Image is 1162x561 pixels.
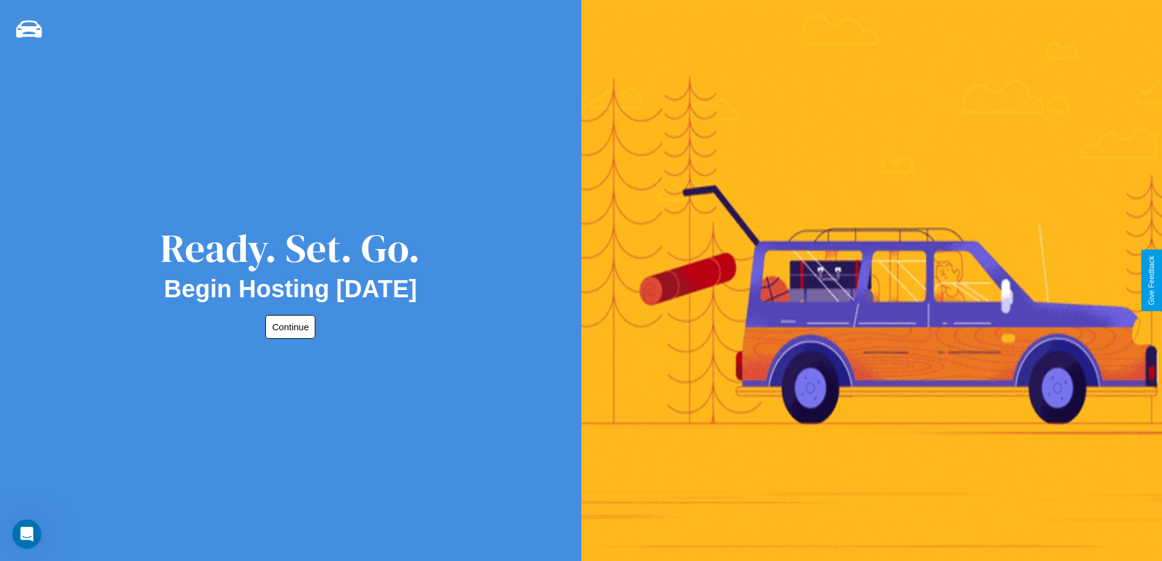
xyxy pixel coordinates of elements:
div: Ready. Set. Go. [160,221,420,275]
h2: Begin Hosting [DATE] [164,275,417,303]
div: Give Feedback [1147,256,1156,305]
button: Continue [265,315,315,339]
iframe: Intercom live chat [12,519,41,549]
